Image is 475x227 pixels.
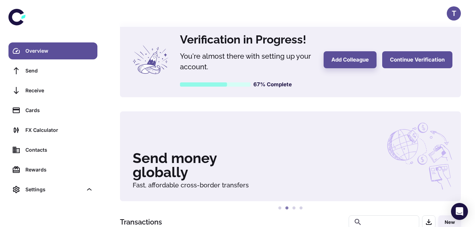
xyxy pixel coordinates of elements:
[8,141,97,158] a: Contacts
[290,205,297,212] button: 3
[25,67,93,75] div: Send
[297,205,305,212] button: 4
[8,42,97,59] a: Overview
[25,87,93,94] div: Receive
[25,186,83,193] div: Settings
[382,51,452,68] button: Continue Verification
[283,205,290,212] button: 2
[133,182,448,188] h6: Fast, affordable cross-border transfers
[8,102,97,119] a: Cards
[8,181,97,198] div: Settings
[451,203,468,220] div: Open Intercom Messenger
[8,122,97,139] a: FX Calculator
[8,82,97,99] a: Receive
[25,47,93,55] div: Overview
[324,51,377,68] button: Add Colleague
[180,31,315,48] h4: Verification in Progress!
[25,106,93,114] div: Cards
[133,151,448,179] h3: Send money globally
[253,81,292,89] h6: 67% Complete
[447,6,461,21] button: T
[25,146,93,154] div: Contacts
[180,51,315,72] h5: You're almost there with setting up your account.
[276,205,283,212] button: 1
[25,166,93,174] div: Rewards
[8,161,97,178] a: Rewards
[8,62,97,79] a: Send
[25,126,93,134] div: FX Calculator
